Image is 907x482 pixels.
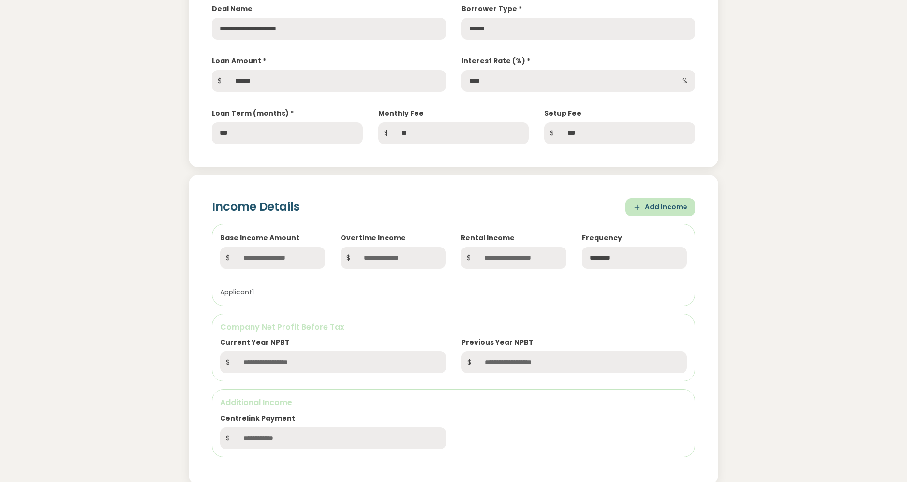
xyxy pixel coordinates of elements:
[220,233,299,243] label: Base Income Amount
[625,198,695,216] button: Add Income
[341,247,356,269] span: $
[220,247,236,269] span: $
[378,108,424,118] label: Monthly Fee
[341,233,406,243] label: Overtime Income
[212,108,294,118] label: Loan Term (months) *
[461,4,522,14] label: Borrower Type *
[220,351,236,373] span: $
[461,337,534,348] label: Previous Year NPBT
[461,56,530,66] label: Interest Rate (%) *
[212,200,300,214] h2: Income Details
[378,122,394,144] span: $
[544,122,560,144] span: $
[859,436,907,482] iframe: Chat Widget
[212,70,227,92] span: $
[212,56,266,66] label: Loan Amount *
[461,233,515,243] label: Rental Income
[674,70,695,92] span: %
[220,413,295,424] label: Centrelink Payment
[220,322,687,333] h6: Company Net Profit Before Tax
[461,351,477,373] span: $
[220,397,687,408] h6: Additional Income
[220,287,254,297] small: Applicant 1
[220,427,236,449] span: $
[461,247,476,269] span: $
[220,337,290,348] label: Current Year NPBT
[544,108,581,118] label: Setup Fee
[212,4,253,14] label: Deal Name
[582,233,622,243] label: Frequency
